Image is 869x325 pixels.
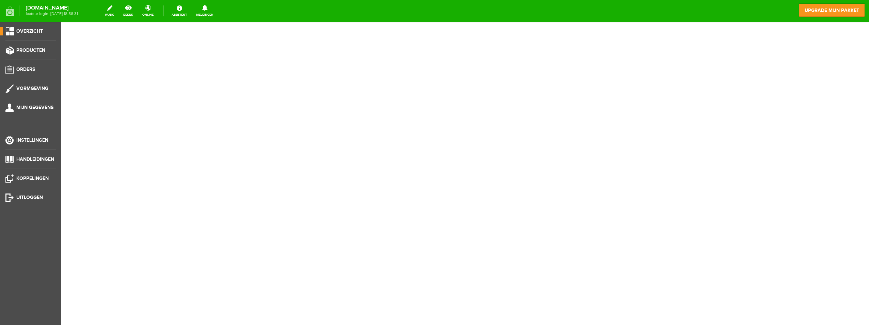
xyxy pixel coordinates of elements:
a: upgrade mijn pakket [799,3,865,17]
span: Orders [16,66,35,72]
span: Overzicht [16,28,43,34]
strong: [DOMAIN_NAME] [26,6,78,10]
a: Assistent [168,3,191,18]
span: Producten [16,47,45,53]
span: Uitloggen [16,195,43,200]
span: Instellingen [16,137,48,143]
span: Koppelingen [16,175,49,181]
span: Mijn gegevens [16,105,53,110]
span: laatste login: [DATE] 18:56:31 [26,12,78,16]
a: bekijk [119,3,137,18]
span: Vormgeving [16,86,48,91]
a: online [138,3,158,18]
a: wijzig [101,3,118,18]
span: Handleidingen [16,156,54,162]
a: Meldingen [192,3,218,18]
